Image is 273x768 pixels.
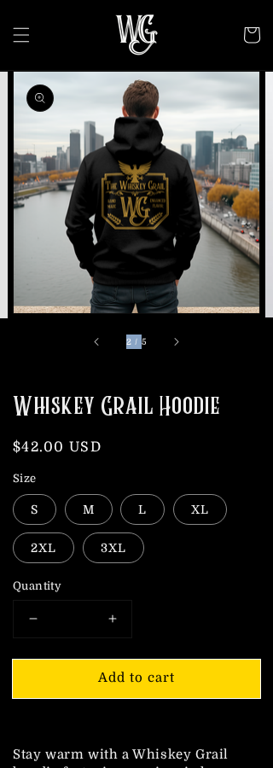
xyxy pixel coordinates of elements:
[13,660,260,698] button: Add to cart
[173,494,227,525] label: XL
[13,391,260,424] h1: Whiskey Grail Hoodie
[115,15,158,55] img: The Whiskey Grail
[83,532,144,563] label: 3XL
[13,470,38,487] legend: Size
[3,16,40,54] summary: Menu
[78,323,116,361] button: Slide left
[135,337,138,346] span: /
[98,670,175,685] span: Add to cart
[120,494,165,525] label: L
[13,494,56,525] label: S
[13,532,74,563] label: 2XL
[13,578,260,595] label: Quantity
[65,494,113,525] label: M
[157,323,195,361] button: Slide right
[142,337,148,346] span: 5
[126,337,132,346] span: 2
[13,439,102,455] span: $42.00 USD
